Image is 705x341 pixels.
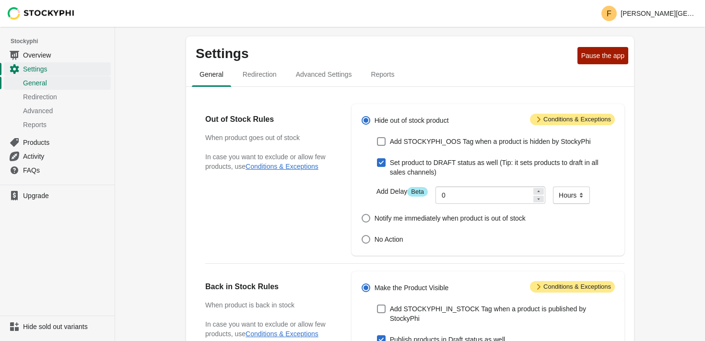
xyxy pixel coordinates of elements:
button: Pause the app [577,47,628,64]
a: Products [4,135,111,149]
span: FAQs [23,165,109,175]
span: Products [23,138,109,147]
span: Reports [363,66,402,83]
button: general [190,62,233,87]
a: Redirection [4,90,111,104]
h3: When product is back in stock [205,300,332,310]
span: Settings [23,64,109,74]
p: In case you want to exclude or allow few products, use [205,152,332,171]
p: In case you want to exclude or allow few products, use [205,319,332,339]
h2: Back in Stock Rules [205,281,332,293]
span: Set product to DRAFT status as well (Tip: it sets products to draft in all sales channels) [390,158,615,177]
span: Redirection [235,66,284,83]
span: Beta [407,187,428,197]
span: General [23,78,109,88]
a: General [4,76,111,90]
button: Conditions & Exceptions [246,330,318,338]
span: General [192,66,231,83]
span: Advanced [23,106,109,116]
span: Add STOCKYPHI_IN_STOCK Tag when a product is published by StockyPhi [390,304,615,323]
h2: Out of Stock Rules [205,114,332,125]
span: Notify me immediately when product is out of stock [375,213,526,223]
span: Advanced Settings [288,66,360,83]
a: Activity [4,149,111,163]
a: Settings [4,62,111,76]
span: Overview [23,50,109,60]
span: Stockyphi [11,36,115,46]
a: Hide sold out variants [4,320,111,333]
button: Advanced settings [286,62,362,87]
a: Overview [4,48,111,62]
span: Activity [23,152,109,161]
button: Avatar with initials F[PERSON_NAME][GEOGRAPHIC_DATA] [GEOGRAPHIC_DATA] [598,4,701,23]
text: F [607,10,611,18]
span: Conditions & Exceptions [530,281,615,293]
span: Make the Product Visible [375,283,449,293]
button: reports [361,62,404,87]
a: Advanced [4,104,111,118]
span: Pause the app [581,52,624,59]
span: Reports [23,120,109,129]
img: Stockyphi [8,7,75,20]
p: Settings [196,46,574,61]
span: No Action [375,235,403,244]
span: Hide out of stock product [375,116,449,125]
a: FAQs [4,163,111,177]
h3: When product goes out of stock [205,133,332,142]
span: Hide sold out variants [23,322,109,331]
label: Add Delay [376,187,428,197]
a: Upgrade [4,189,111,202]
span: Add STOCKYPHI_OOS Tag when a product is hidden by StockyPhi [390,137,591,146]
span: Redirection [23,92,109,102]
a: Reports [4,118,111,131]
span: Conditions & Exceptions [530,114,615,125]
p: [PERSON_NAME][GEOGRAPHIC_DATA] [GEOGRAPHIC_DATA] [621,10,697,17]
button: Conditions & Exceptions [246,163,318,170]
button: redirection [233,62,286,87]
span: Avatar with initials F [601,6,617,21]
span: Upgrade [23,191,109,200]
